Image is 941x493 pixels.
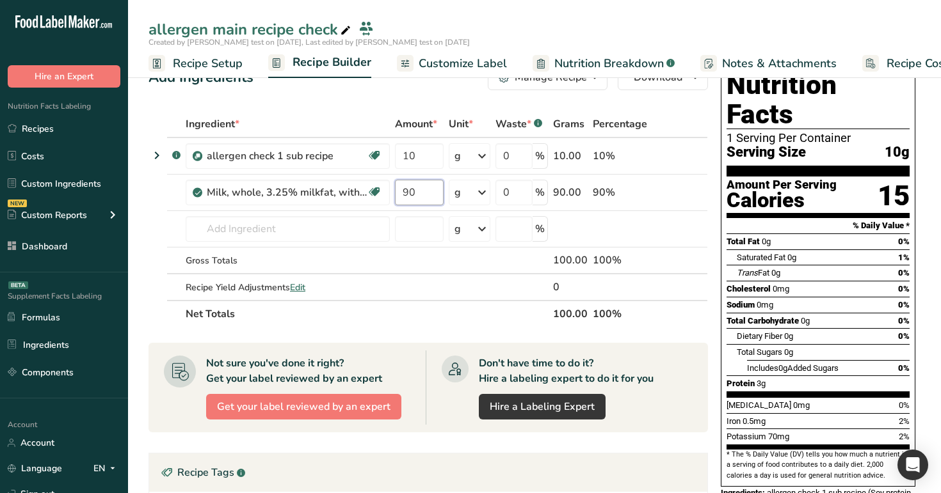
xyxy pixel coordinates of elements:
div: 0 [553,279,588,295]
div: allergen main recipe check [149,18,353,41]
span: Total Carbohydrate [727,316,799,325]
span: 0g [784,331,793,341]
div: 90% [593,185,647,200]
div: Amount Per Serving [727,179,837,191]
span: Unit [449,116,473,132]
span: 2% [899,432,910,441]
div: Open Intercom Messenger [897,450,928,480]
div: Custom Reports [8,208,87,222]
span: Recipe Setup [173,55,243,72]
span: 0% [899,400,910,410]
span: Recipe Builder [293,54,371,71]
a: Language [8,457,62,480]
button: Hire an Expert [8,65,120,88]
span: Percentage [593,116,647,132]
span: 0mg [793,400,810,410]
div: BETA [8,281,28,289]
div: Gross Totals [186,254,390,267]
div: EN [93,461,120,476]
span: 1% [898,253,910,262]
span: Fat [737,268,769,278]
a: Customize Label [397,49,507,78]
a: Nutrition Breakdown [533,49,675,78]
span: Get your label reviewed by an expert [217,399,390,414]
div: Waste [495,116,542,132]
div: g [454,148,461,164]
a: Hire a Labeling Expert [479,394,606,419]
span: 0g [801,316,810,325]
div: Recipe Yield Adjustments [186,281,390,294]
span: 0% [898,284,910,293]
div: 90.00 [553,185,588,200]
span: 0.5mg [743,416,766,426]
span: Sodium [727,300,755,309]
span: 0% [898,331,910,341]
span: Dietary Fiber [737,331,782,341]
span: 0g [762,237,771,246]
span: Total Fat [727,237,760,246]
section: * The % Daily Value (DV) tells you how much a nutrient in a serving of food contributes to a dail... [727,450,910,481]
span: Potassium [727,432,766,441]
span: 0g [771,268,780,278]
span: 0% [898,316,910,325]
span: 70mg [768,432,789,441]
div: 15 [878,179,910,213]
span: 0g [778,363,787,373]
span: Saturated Fat [737,253,785,262]
span: Serving Size [727,145,806,160]
div: g [454,185,461,200]
div: 10.00 [553,148,588,164]
span: 3g [757,379,766,388]
div: g [454,221,461,237]
div: 10% [593,148,647,164]
span: 0mg [773,284,789,293]
button: Get your label reviewed by an expert [206,394,401,419]
span: Notes & Attachments [722,55,837,72]
div: 100% [593,253,647,268]
span: 0% [898,237,910,246]
span: Created by [PERSON_NAME] test on [DATE], Last edited by [PERSON_NAME] test on [DATE] [149,37,470,47]
span: Ingredient [186,116,239,132]
div: Recipe Tags [149,453,707,492]
span: Includes Added Sugars [747,363,839,373]
div: allergen check 1 sub recipe [207,148,367,164]
span: Protein [727,379,755,388]
span: Grams [553,116,584,132]
i: Trans [737,268,758,278]
div: Not sure you've done it right? Get your label reviewed by an expert [206,356,382,386]
span: Customize Label [419,55,507,72]
div: Milk, whole, 3.25% milkfat, without added vitamin A and [MEDICAL_DATA] [207,185,367,200]
span: Amount [395,116,437,132]
span: Cholesterol [727,284,771,293]
span: 0g [784,347,793,357]
th: 100% [590,300,650,327]
th: Net Totals [183,300,551,327]
span: 10g [885,145,910,160]
section: % Daily Value * [727,218,910,233]
a: Recipe Setup [149,49,243,78]
span: 0% [898,300,910,309]
input: Add Ingredient [186,216,390,242]
th: 100.00 [551,300,590,327]
span: Edit [290,281,305,293]
div: Don't have time to do it? Hire a labeling expert to do it for you [479,356,654,386]
span: 2% [899,416,910,426]
span: Nutrition Breakdown [554,55,664,72]
a: Recipe Builder [268,48,371,79]
span: Total Sugars [737,347,782,357]
div: Calories [727,191,837,210]
img: Sub Recipe [193,152,202,161]
span: Iron [727,416,741,426]
span: 0% [898,363,910,373]
span: [MEDICAL_DATA] [727,400,791,410]
span: 0g [787,253,796,262]
div: NEW [8,200,27,207]
h1: Nutrition Facts [727,70,910,129]
span: 0mg [757,300,773,309]
span: 0% [898,268,910,278]
div: 1 Serving Per Container [727,132,910,145]
a: Notes & Attachments [700,49,837,78]
div: 100.00 [553,253,588,268]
